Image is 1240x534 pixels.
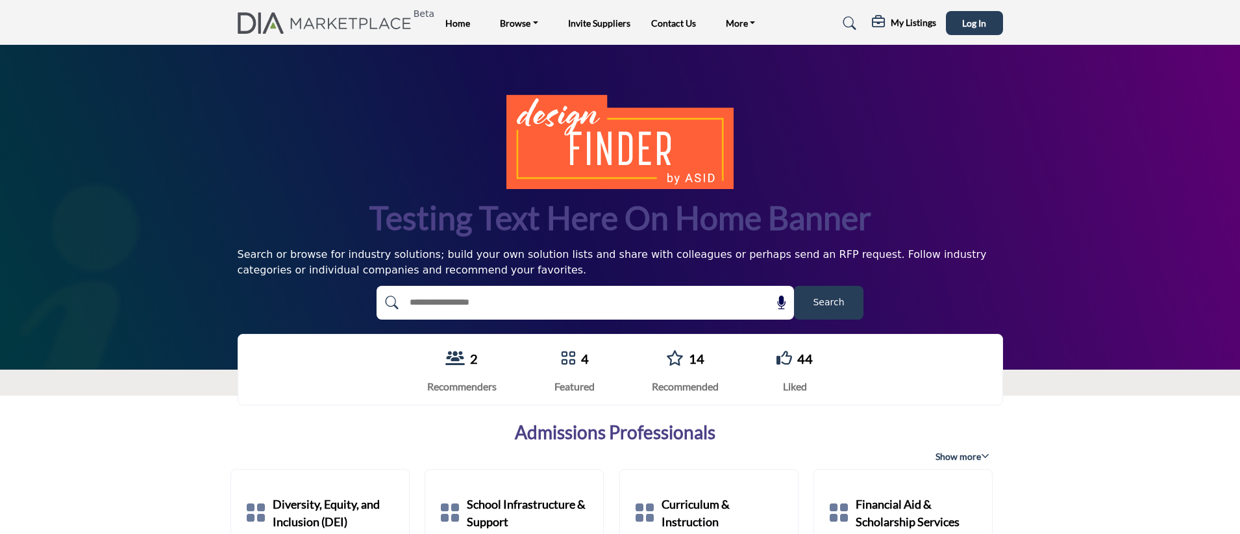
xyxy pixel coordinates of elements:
a: Invite Suppliers [568,18,630,29]
div: Featured [554,379,595,394]
div: Recommenders [427,379,497,394]
i: Go to Liked [776,350,792,366]
div: My Listings [872,16,936,31]
div: Recommended [652,379,719,394]
span: Search [813,296,844,309]
a: 4 [581,351,589,366]
a: 14 [689,351,704,366]
button: Log In [946,11,1003,35]
a: Search [830,13,865,34]
a: Go to Recommended [666,350,684,368]
img: Site Logo [238,12,419,34]
a: Admissions Professionals [515,422,715,444]
span: Show more [936,450,989,463]
a: View Recommenders [445,350,465,368]
a: Go to Featured [560,350,576,368]
a: Home [445,18,470,29]
img: image [506,95,734,188]
div: Search or browse for industry solutions; build your own solution lists and share with colleagues ... [238,247,1003,278]
span: Log In [962,18,986,29]
h5: My Listings [891,17,936,29]
h1: Testing text here on home banner [369,197,871,239]
a: Browse [491,14,547,32]
button: Search [794,286,863,320]
h6: Beta [414,8,434,19]
a: Contact Us [651,18,696,29]
a: 2 [470,351,478,366]
a: Beta [238,12,419,34]
a: More [717,14,765,32]
div: Liked [776,379,813,394]
a: 44 [797,351,813,366]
